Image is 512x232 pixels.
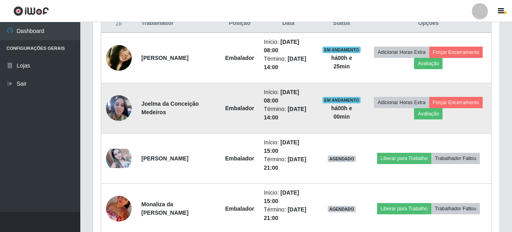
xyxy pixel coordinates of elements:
strong: há 00 h e 00 min [331,105,352,120]
button: Adicionar Horas Extra [374,47,429,58]
time: [DATE] 15:00 [264,189,299,204]
li: Término: [264,155,313,172]
li: Início: [264,88,313,105]
strong: Embalador [225,205,254,212]
strong: Joelma da Conceição Medeiros [141,101,199,115]
strong: Monaliza da [PERSON_NAME] [141,201,188,216]
strong: Embalador [225,155,254,162]
span: EM ANDAMENTO [322,47,361,53]
strong: [PERSON_NAME] [141,155,188,162]
button: Liberar para Trabalho [377,203,431,214]
img: 1756405310247.jpeg [106,186,132,232]
span: EM ANDAMENTO [322,97,361,103]
th: Opções [366,14,492,33]
time: [DATE] 08:00 [264,39,299,53]
button: Trabalhador Faltou [431,203,480,214]
li: Término: [264,205,313,222]
li: Início: [264,189,313,205]
strong: Embalador [225,105,254,111]
button: Trabalhador Faltou [431,153,480,164]
button: Avaliação [414,58,443,69]
strong: Embalador [225,55,254,61]
time: [DATE] 08:00 [264,89,299,104]
img: CoreUI Logo [13,6,49,16]
img: 1754014885727.jpeg [106,91,132,125]
button: Forçar Encerramento [429,97,483,108]
th: Data [259,14,318,33]
th: Posição [220,14,259,33]
button: Avaliação [414,108,443,119]
th: Status [318,14,366,33]
strong: há 00 h e 25 min [331,55,352,70]
img: 1666052653586.jpeg [106,31,132,85]
li: Início: [264,38,313,55]
th: Trabalhador [137,14,220,33]
button: Adicionar Horas Extra [374,97,429,108]
button: Forçar Encerramento [429,47,483,58]
span: AGENDADO [328,206,356,212]
li: Término: [264,105,313,122]
button: Liberar para Trabalho [377,153,431,164]
span: AGENDADO [328,156,356,162]
strong: [PERSON_NAME] [141,55,188,61]
li: Término: [264,55,313,72]
time: [DATE] 15:00 [264,139,299,154]
img: 1668045195868.jpeg [106,149,132,168]
li: Início: [264,138,313,155]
